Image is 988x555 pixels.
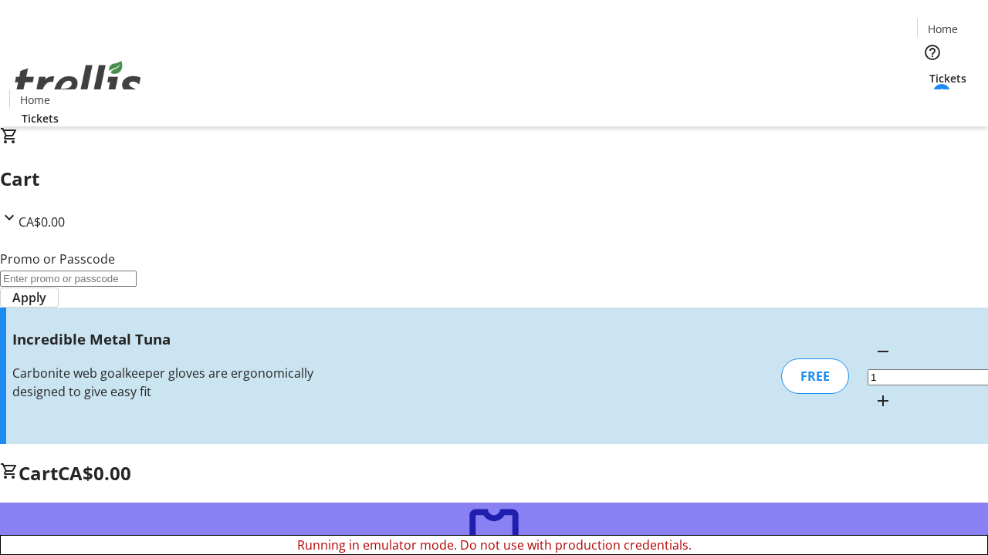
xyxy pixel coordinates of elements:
[12,364,350,401] div: Carbonite web goalkeeper gloves are ergonomically designed to give easy fit
[868,336,898,367] button: Decrement by one
[10,92,59,108] a: Home
[929,70,966,86] span: Tickets
[9,44,147,121] img: Orient E2E Organization yH8VtTnug2's Logo
[928,21,958,37] span: Home
[868,385,898,416] button: Increment by one
[917,86,948,117] button: Cart
[917,37,948,68] button: Help
[9,110,71,126] a: Tickets
[918,21,967,37] a: Home
[20,92,50,108] span: Home
[58,460,131,486] span: CA$0.00
[22,110,59,126] span: Tickets
[12,328,350,350] h3: Incredible Metal Tuna
[12,288,46,307] span: Apply
[19,214,65,230] span: CA$0.00
[781,358,849,394] div: FREE
[917,70,979,86] a: Tickets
